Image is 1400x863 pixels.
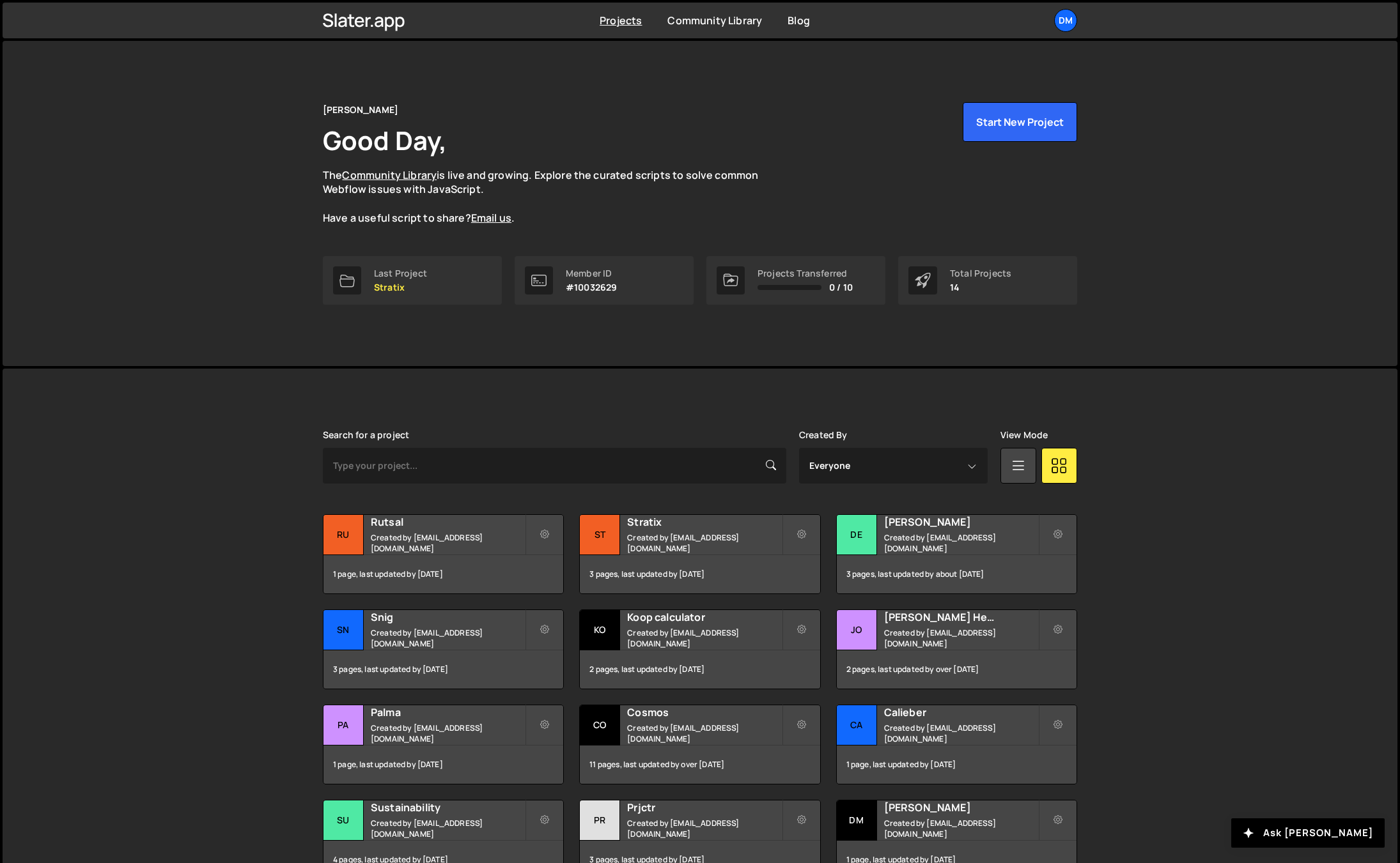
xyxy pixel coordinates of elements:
[627,610,781,624] h2: Koop calculator
[579,514,820,594] a: St Stratix Created by [EMAIL_ADDRESS][DOMAIN_NAME] 3 pages, last updated by [DATE]
[627,627,781,649] small: Created by [EMAIL_ADDRESS][DOMAIN_NAME]
[371,705,525,719] h2: Palma
[1231,818,1385,848] button: Ask [PERSON_NAME]
[627,800,781,814] h2: Prjctr
[837,610,877,650] div: Jo
[884,610,1038,624] h2: [PERSON_NAME] Health
[837,650,1077,689] div: 2 pages, last updated by over [DATE]
[884,818,1038,839] small: Created by [EMAIL_ADDRESS][DOMAIN_NAME]
[371,722,525,744] small: Created by [EMAIL_ADDRESS][DOMAIN_NAME]
[374,268,427,279] div: Last Project
[884,532,1038,554] small: Created by [EMAIL_ADDRESS][DOMAIN_NAME]
[836,514,1077,594] a: De [PERSON_NAME] Created by [EMAIL_ADDRESS][DOMAIN_NAME] 3 pages, last updated by about [DATE]
[580,800,620,841] div: Pr
[627,532,781,554] small: Created by [EMAIL_ADDRESS][DOMAIN_NAME]
[627,722,781,744] small: Created by [EMAIL_ADDRESS][DOMAIN_NAME]
[566,268,617,279] div: Member ID
[323,168,783,225] p: The is live and growing. Explore the curated scripts to solve common Webflow issues with JavaScri...
[579,609,820,689] a: Ko Koop calculator Created by [EMAIL_ADDRESS][DOMAIN_NAME] 2 pages, last updated by [DATE]
[837,800,877,841] div: Dm
[627,705,781,719] h2: Cosmos
[627,515,781,529] h2: Stratix
[963,102,1077,142] button: Start New Project
[323,430,409,440] label: Search for a project
[758,268,853,279] div: Projects Transferred
[837,745,1077,784] div: 1 page, last updated by [DATE]
[580,705,620,745] div: Co
[371,532,525,554] small: Created by [EMAIL_ADDRESS][DOMAIN_NAME]
[323,515,364,555] div: Ru
[1000,430,1048,440] label: View Mode
[884,627,1038,649] small: Created by [EMAIL_ADDRESS][DOMAIN_NAME]
[323,650,563,689] div: 3 pages, last updated by [DATE]
[371,610,525,624] h2: Snig
[323,102,398,118] div: [PERSON_NAME]
[374,282,427,293] p: Stratix
[323,610,364,650] div: Sn
[580,745,820,784] div: 11 pages, last updated by over [DATE]
[836,705,1077,784] a: Ca Calieber Created by [EMAIL_ADDRESS][DOMAIN_NAME] 1 page, last updated by [DATE]
[627,818,781,839] small: Created by [EMAIL_ADDRESS][DOMAIN_NAME]
[837,555,1077,593] div: 3 pages, last updated by about [DATE]
[884,705,1038,719] h2: Calieber
[323,123,447,158] h1: Good Day,
[471,211,511,225] a: Email us
[371,818,525,839] small: Created by [EMAIL_ADDRESS][DOMAIN_NAME]
[950,282,1011,293] p: 14
[837,515,877,555] div: De
[323,705,564,784] a: Pa Palma Created by [EMAIL_ADDRESS][DOMAIN_NAME] 1 page, last updated by [DATE]
[579,705,820,784] a: Co Cosmos Created by [EMAIL_ADDRESS][DOMAIN_NAME] 11 pages, last updated by over [DATE]
[371,800,525,814] h2: Sustainability
[323,555,563,593] div: 1 page, last updated by [DATE]
[884,800,1038,814] h2: [PERSON_NAME]
[600,13,642,27] a: Projects
[323,800,364,841] div: Su
[836,609,1077,689] a: Jo [PERSON_NAME] Health Created by [EMAIL_ADDRESS][DOMAIN_NAME] 2 pages, last updated by over [DATE]
[323,256,502,305] a: Last Project Stratix
[884,515,1038,529] h2: [PERSON_NAME]
[884,722,1038,744] small: Created by [EMAIL_ADDRESS][DOMAIN_NAME]
[667,13,762,27] a: Community Library
[829,282,853,293] span: 0 / 10
[323,745,563,784] div: 1 page, last updated by [DATE]
[1054,9,1077,32] a: Dm
[580,650,820,689] div: 2 pages, last updated by [DATE]
[799,430,848,440] label: Created By
[580,610,620,650] div: Ko
[323,448,786,484] input: Type your project...
[580,555,820,593] div: 3 pages, last updated by [DATE]
[323,705,364,745] div: Pa
[371,515,525,529] h2: Rutsal
[788,13,810,27] a: Blog
[580,515,620,555] div: St
[566,282,617,293] p: #10032629
[371,627,525,649] small: Created by [EMAIL_ADDRESS][DOMAIN_NAME]
[342,168,437,182] a: Community Library
[950,268,1011,279] div: Total Projects
[323,609,564,689] a: Sn Snig Created by [EMAIL_ADDRESS][DOMAIN_NAME] 3 pages, last updated by [DATE]
[837,705,877,745] div: Ca
[323,514,564,594] a: Ru Rutsal Created by [EMAIL_ADDRESS][DOMAIN_NAME] 1 page, last updated by [DATE]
